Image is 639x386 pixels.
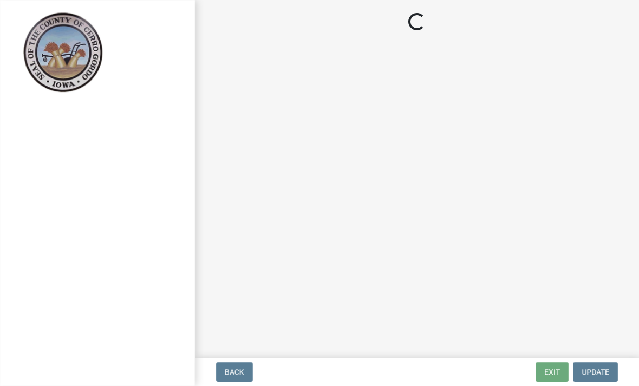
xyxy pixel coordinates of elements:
button: Update [573,362,618,382]
button: Exit [536,362,569,382]
button: Back [216,362,253,382]
span: Update [582,368,609,376]
span: Back [225,368,244,376]
img: Cerro Gordo County, Iowa [22,11,103,93]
